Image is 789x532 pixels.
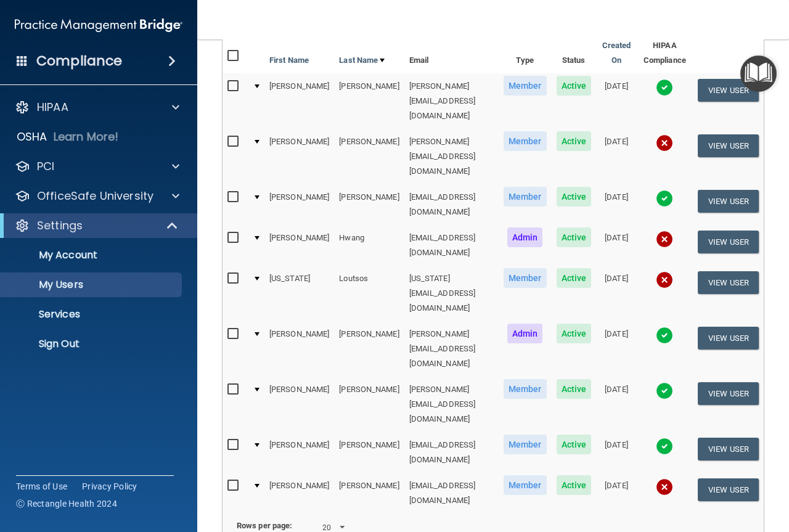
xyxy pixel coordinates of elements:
td: [PERSON_NAME] [334,377,404,432]
span: Admin [507,324,543,343]
span: Active [557,324,592,343]
span: Member [504,131,547,151]
span: Ⓒ Rectangle Health 2024 [16,497,117,510]
button: View User [698,271,759,294]
td: [PERSON_NAME] [264,321,334,377]
p: Sign Out [8,338,176,350]
img: tick.e7d51cea.svg [656,438,673,455]
td: [PERSON_NAME] [264,129,334,184]
span: Admin [507,227,543,247]
span: Member [504,379,547,399]
a: Last Name [339,53,385,68]
p: OSHA [17,129,47,144]
td: [DATE] [596,377,637,432]
span: Member [504,475,547,495]
img: cross.ca9f0e7f.svg [656,134,673,152]
td: [US_STATE][EMAIL_ADDRESS][DOMAIN_NAME] [404,266,499,321]
b: Rows per page: [237,521,292,530]
a: PCI [15,159,179,174]
img: cross.ca9f0e7f.svg [656,231,673,248]
td: [DATE] [596,184,637,225]
img: tick.e7d51cea.svg [656,382,673,399]
span: Active [557,475,592,495]
th: Email [404,33,499,73]
th: Type [499,33,552,73]
h4: Compliance [36,52,122,70]
p: Settings [37,218,83,233]
p: HIPAA [37,100,68,115]
img: tick.e7d51cea.svg [656,190,673,207]
td: [EMAIL_ADDRESS][DOMAIN_NAME] [404,432,499,473]
button: View User [698,327,759,350]
td: [PERSON_NAME] [264,432,334,473]
p: OfficeSafe University [37,189,153,203]
td: Hwang [334,225,404,266]
td: [DATE] [596,73,637,129]
th: HIPAA Compliance [637,33,693,73]
span: Active [557,435,592,454]
td: [PERSON_NAME] [334,184,404,225]
span: Member [504,435,547,454]
td: [US_STATE] [264,266,334,321]
p: Services [8,308,176,321]
td: [DATE] [596,225,637,266]
button: View User [698,438,759,460]
td: [DATE] [596,129,637,184]
span: Member [504,268,547,288]
td: [PERSON_NAME][EMAIL_ADDRESS][DOMAIN_NAME] [404,73,499,129]
span: Member [504,76,547,96]
span: Active [557,187,592,207]
td: [PERSON_NAME][EMAIL_ADDRESS][DOMAIN_NAME] [404,377,499,432]
button: View User [698,190,759,213]
button: View User [698,134,759,157]
a: Terms of Use [16,480,67,493]
span: Active [557,379,592,399]
span: Active [557,227,592,247]
span: Active [557,76,592,96]
span: Active [557,268,592,288]
td: [PERSON_NAME] [264,73,334,129]
td: [EMAIL_ADDRESS][DOMAIN_NAME] [404,225,499,266]
button: Open Resource Center [740,55,777,92]
p: Learn More! [54,129,119,144]
a: First Name [269,53,309,68]
td: [PERSON_NAME] [264,473,334,513]
td: [PERSON_NAME] [334,73,404,129]
p: My Account [8,249,176,261]
td: Loutsos [334,266,404,321]
td: [PERSON_NAME] [334,321,404,377]
button: View User [698,382,759,405]
td: [PERSON_NAME] [264,225,334,266]
button: View User [698,231,759,253]
span: Member [504,187,547,207]
th: Status [552,33,597,73]
td: [DATE] [596,432,637,473]
iframe: Drift Widget Chat Controller [576,444,774,494]
p: My Users [8,279,176,291]
img: cross.ca9f0e7f.svg [656,271,673,289]
td: [PERSON_NAME] [334,473,404,513]
img: tick.e7d51cea.svg [656,79,673,96]
img: PMB logo [15,13,182,38]
a: Created On [601,38,632,68]
a: OfficeSafe University [15,189,179,203]
button: View User [698,79,759,102]
td: [EMAIL_ADDRESS][DOMAIN_NAME] [404,184,499,225]
a: Privacy Policy [82,480,137,493]
td: [PERSON_NAME] [264,184,334,225]
td: [PERSON_NAME][EMAIL_ADDRESS][DOMAIN_NAME] [404,321,499,377]
td: [PERSON_NAME] [264,377,334,432]
td: [EMAIL_ADDRESS][DOMAIN_NAME] [404,473,499,513]
td: [DATE] [596,266,637,321]
a: Settings [15,218,179,233]
td: [PERSON_NAME][EMAIL_ADDRESS][DOMAIN_NAME] [404,129,499,184]
span: Active [557,131,592,151]
img: tick.e7d51cea.svg [656,327,673,344]
a: HIPAA [15,100,179,115]
td: [PERSON_NAME] [334,129,404,184]
td: [DATE] [596,321,637,377]
p: PCI [37,159,54,174]
td: [PERSON_NAME] [334,432,404,473]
